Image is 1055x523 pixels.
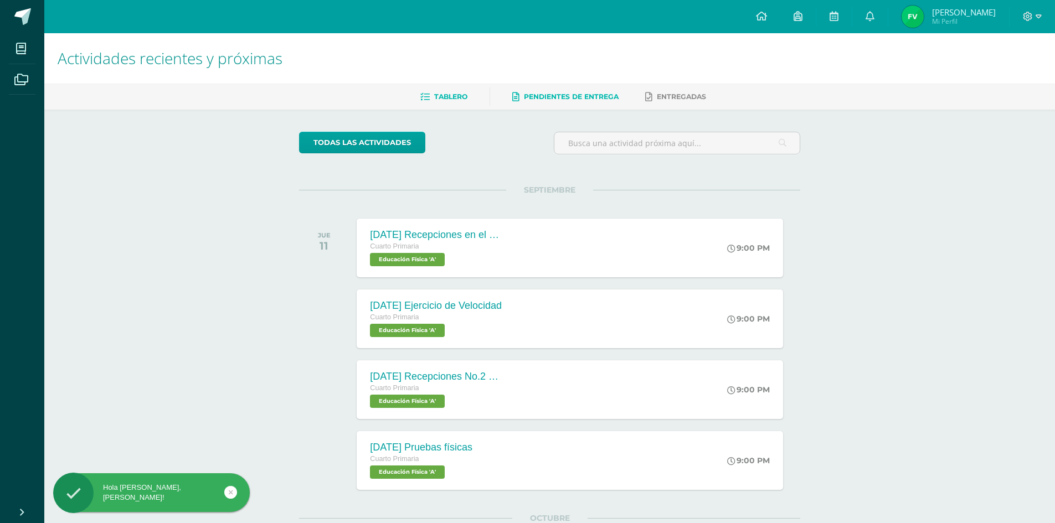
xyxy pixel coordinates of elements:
[524,92,619,101] span: Pendientes de entrega
[554,132,800,154] input: Busca una actividad próxima aquí...
[370,324,445,337] span: Educación Física 'A'
[727,314,770,324] div: 9:00 PM
[318,239,331,252] div: 11
[420,88,467,106] a: Tablero
[932,17,996,26] span: Mi Perfil
[657,92,706,101] span: Entregadas
[370,242,419,250] span: Cuarto Primaria
[434,92,467,101] span: Tablero
[512,513,588,523] span: OCTUBRE
[370,229,503,241] div: [DATE] Recepciones en el voleibol
[299,132,425,153] a: todas las Actividades
[370,300,502,312] div: [DATE] Ejercicio de Velocidad
[512,88,619,106] a: Pendientes de entrega
[727,385,770,395] div: 9:00 PM
[932,7,996,18] span: [PERSON_NAME]
[645,88,706,106] a: Entregadas
[58,48,282,69] span: Actividades recientes y próximas
[370,442,472,453] div: [DATE] Pruebas físicas
[370,384,419,392] span: Cuarto Primaria
[318,231,331,239] div: JUE
[370,465,445,479] span: Educación Física 'A'
[370,395,445,408] span: Educación Física 'A'
[727,455,770,465] div: 9:00 PM
[370,455,419,463] span: Cuarto Primaria
[506,185,593,195] span: SEPTIEMBRE
[902,6,924,28] img: f2656b3d0c8f4f1398c2a387793ef8a8.png
[727,243,770,253] div: 9:00 PM
[370,253,445,266] span: Educación Física 'A'
[370,371,503,382] div: [DATE] Recepciones No.2 en el voleibol
[370,313,419,321] span: Cuarto Primaria
[53,483,250,503] div: Hola [PERSON_NAME], [PERSON_NAME]!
